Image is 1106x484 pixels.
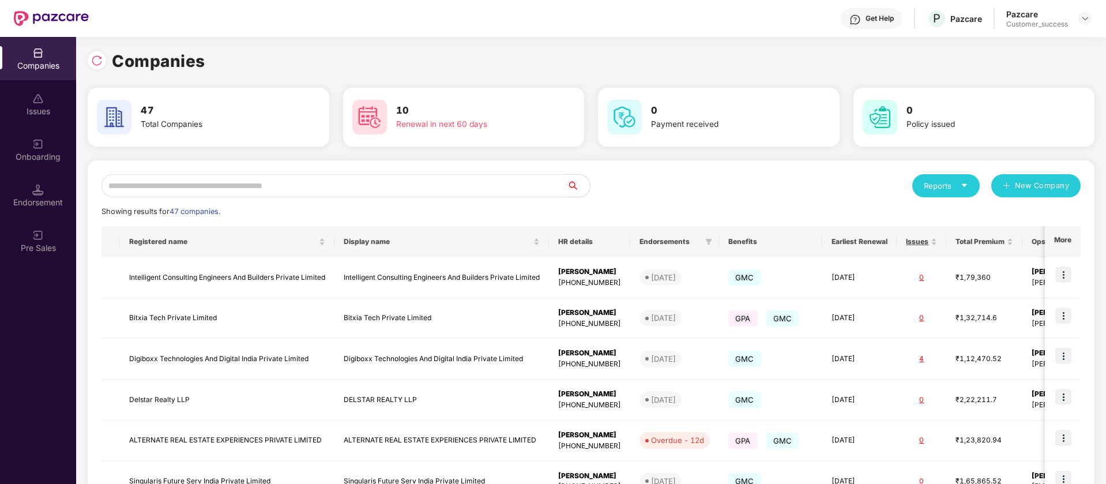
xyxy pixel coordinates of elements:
div: [PHONE_NUMBER] [558,400,621,411]
div: 0 [906,435,937,446]
th: Registered name [120,226,334,257]
img: icon [1055,267,1071,283]
div: Overdue - 12d [651,434,704,446]
span: plus [1003,182,1010,191]
div: Payment received [651,118,796,131]
div: ₹1,79,360 [955,272,1013,283]
div: ₹1,32,714.6 [955,313,1013,324]
th: Total Premium [946,226,1022,257]
td: Intelligent Consulting Engineers And Builders Private Limited [334,257,549,298]
img: icon [1055,307,1071,324]
span: GMC [728,269,761,286]
span: New Company [1015,180,1070,192]
span: P [933,12,941,25]
div: [PERSON_NAME] [558,267,621,277]
div: [PERSON_NAME] [558,430,621,441]
td: [DATE] [822,380,897,421]
div: Renewal in next 60 days [396,118,541,131]
th: Benefits [719,226,822,257]
th: Display name [334,226,549,257]
div: ₹1,12,470.52 [955,354,1013,365]
td: Bitxia Tech Private Limited [334,298,549,339]
div: Total Companies [141,118,286,131]
img: svg+xml;base64,PHN2ZyB4bWxucz0iaHR0cDovL3d3dy53My5vcmcvMjAwMC9zdmciIHdpZHRoPSI2MCIgaGVpZ2h0PSI2MC... [97,100,131,134]
th: More [1045,226,1081,257]
div: ₹1,23,820.94 [955,435,1013,446]
div: Get Help [866,14,894,23]
div: 0 [906,395,937,406]
div: [PHONE_NUMBER] [558,441,621,452]
button: plusNew Company [991,174,1081,197]
div: Pazcare [1006,9,1068,20]
div: [PERSON_NAME] [558,389,621,400]
img: svg+xml;base64,PHN2ZyB3aWR0aD0iMjAiIGhlaWdodD0iMjAiIHZpZXdCb3g9IjAgMCAyMCAyMCIgZmlsbD0ibm9uZSIgeG... [32,138,44,150]
div: [PHONE_NUMBER] [558,318,621,329]
span: Issues [906,237,928,246]
span: Display name [344,237,531,246]
span: Endorsements [639,237,701,246]
div: 0 [906,272,937,283]
span: Showing results for [101,207,220,216]
span: Total Premium [955,237,1005,246]
img: svg+xml;base64,PHN2ZyBpZD0iSGVscC0zMngzMiIgeG1sbnM9Imh0dHA6Ly93d3cudzMub3JnLzIwMDAvc3ZnIiB3aWR0aD... [849,14,861,25]
th: Earliest Renewal [822,226,897,257]
button: search [566,174,590,197]
div: Reports [924,180,968,192]
td: DELSTAR REALTY LLP [334,380,549,421]
span: GMC [728,351,761,367]
img: svg+xml;base64,PHN2ZyB4bWxucz0iaHR0cDovL3d3dy53My5vcmcvMjAwMC9zdmciIHdpZHRoPSI2MCIgaGVpZ2h0PSI2MC... [352,100,387,134]
img: svg+xml;base64,PHN2ZyBpZD0iSXNzdWVzX2Rpc2FibGVkIiB4bWxucz0iaHR0cDovL3d3dy53My5vcmcvMjAwMC9zdmciIH... [32,93,44,104]
td: Digiboxx Technologies And Digital India Private Limited [120,339,334,380]
td: Bitxia Tech Private Limited [120,298,334,339]
td: ALTERNATE REAL ESTATE EXPERIENCES PRIVATE LIMITED [120,421,334,462]
div: [DATE] [651,353,676,365]
div: Policy issued [906,118,1052,131]
span: search [566,181,590,190]
img: svg+xml;base64,PHN2ZyBpZD0iRHJvcGRvd24tMzJ4MzIiIHhtbG5zPSJodHRwOi8vd3d3LnczLm9yZy8yMDAwL3N2ZyIgd2... [1081,14,1090,23]
img: svg+xml;base64,PHN2ZyBpZD0iQ29tcGFuaWVzIiB4bWxucz0iaHR0cDovL3d3dy53My5vcmcvMjAwMC9zdmciIHdpZHRoPS... [32,47,44,59]
h3: 47 [141,103,286,118]
img: New Pazcare Logo [14,11,89,26]
span: filter [705,238,712,245]
h3: 10 [396,103,541,118]
div: [PERSON_NAME] [558,471,621,482]
img: icon [1055,389,1071,405]
td: Delstar Realty LLP [120,380,334,421]
span: caret-down [961,182,968,189]
div: [DATE] [651,272,676,283]
div: Pazcare [950,13,982,24]
img: svg+xml;base64,PHN2ZyB4bWxucz0iaHR0cDovL3d3dy53My5vcmcvMjAwMC9zdmciIHdpZHRoPSI2MCIgaGVpZ2h0PSI2MC... [863,100,897,134]
span: GPA [728,310,758,327]
span: GMC [766,310,799,327]
div: [PHONE_NUMBER] [558,277,621,288]
h1: Companies [112,48,205,74]
th: Issues [897,226,946,257]
img: icon [1055,430,1071,446]
td: [DATE] [822,257,897,298]
h3: 0 [651,103,796,118]
td: [DATE] [822,421,897,462]
span: GMC [766,433,799,449]
img: svg+xml;base64,PHN2ZyB3aWR0aD0iMjAiIGhlaWdodD0iMjAiIHZpZXdCb3g9IjAgMCAyMCAyMCIgZmlsbD0ibm9uZSIgeG... [32,230,44,241]
img: svg+xml;base64,PHN2ZyB3aWR0aD0iMTQuNSIgaGVpZ2h0PSIxNC41IiB2aWV3Qm94PSIwIDAgMTYgMTYiIGZpbGw9Im5vbm... [32,184,44,196]
div: 4 [906,354,937,365]
td: ALTERNATE REAL ESTATE EXPERIENCES PRIVATE LIMITED [334,421,549,462]
div: Customer_success [1006,20,1068,29]
img: svg+xml;base64,PHN2ZyB4bWxucz0iaHR0cDovL3d3dy53My5vcmcvMjAwMC9zdmciIHdpZHRoPSI2MCIgaGVpZ2h0PSI2MC... [607,100,642,134]
div: [DATE] [651,312,676,324]
span: Registered name [129,237,317,246]
img: icon [1055,348,1071,364]
div: ₹2,22,211.7 [955,395,1013,406]
div: [DATE] [651,394,676,406]
span: 47 companies. [170,207,220,216]
div: [PERSON_NAME] [558,348,621,359]
div: [PERSON_NAME] [558,307,621,318]
span: GMC [728,392,761,408]
td: Digiboxx Technologies And Digital India Private Limited [334,339,549,380]
span: filter [703,235,714,249]
td: Intelligent Consulting Engineers And Builders Private Limited [120,257,334,298]
div: [PHONE_NUMBER] [558,359,621,370]
h3: 0 [906,103,1052,118]
td: [DATE] [822,339,897,380]
div: 0 [906,313,937,324]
